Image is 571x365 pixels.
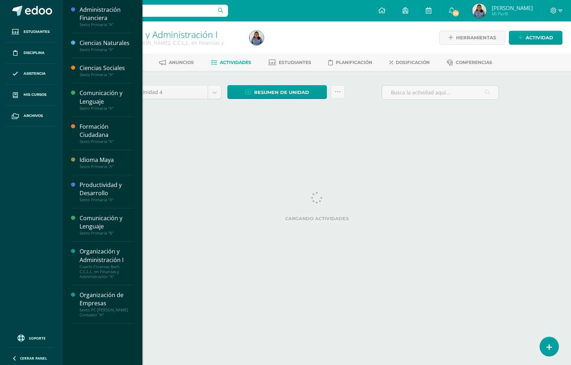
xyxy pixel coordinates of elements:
[29,336,46,341] span: Soporte
[80,247,134,279] a: Organización y Administración ICuarto Finanzas Bach. C.C.L.L. en Finanzas y Administración "A"
[526,31,553,44] span: Actividad
[24,71,46,77] span: Asistencia
[80,247,134,264] div: Organización y Administración I
[80,89,134,110] a: Comunicación y LenguajeSexto Primaria "A"
[211,57,251,68] a: Actividades
[135,85,221,99] a: Unidad 4
[452,9,460,17] span: 26
[80,64,134,77] a: Ciencias SocialesSexto Primaria "A"
[249,31,264,45] img: c29edd5519ed165661ad7af758d39eaf.png
[80,231,134,236] div: Sexto Primaria "B"
[80,214,134,236] a: Comunicación y LenguajeSexto Primaria "B"
[80,6,134,27] a: Administración FinancieraSexto Primaria "A"
[80,291,134,307] div: Organización de Empresas
[24,92,46,98] span: Mis cursos
[80,123,134,144] a: Formación CiudadanaSexto Primaria "A"
[67,5,228,17] input: Busca un usuario...
[389,57,430,68] a: Dosificación
[6,64,57,85] a: Asistencia
[80,89,134,105] div: Comunicación y Lenguaje
[169,60,194,65] span: Anuncios
[80,64,134,72] div: Ciencias Sociales
[80,6,134,22] div: Administración Financiera
[141,85,202,99] span: Unidad 4
[80,47,134,52] div: Sexto Primaria "A"
[279,60,311,65] span: Estudiantes
[9,333,54,342] a: Soporte
[80,291,134,317] a: Organización de EmpresasSexto PC [PERSON_NAME] Contador "A"
[80,181,134,202] a: Productividad y DesarrolloSexto Primaria "A"
[24,113,43,119] span: Archivos
[472,4,486,18] img: c29edd5519ed165661ad7af758d39eaf.png
[80,39,134,52] a: Ciencias NaturalesSexto Primaria "A"
[135,216,499,221] label: Cargando actividades
[6,43,57,64] a: Disciplina
[447,57,492,68] a: Conferencias
[24,50,45,56] span: Disciplina
[80,264,134,279] div: Cuarto Finanzas Bach. C.C.L.L. en Finanzas y Administración "A"
[328,57,372,68] a: Planificación
[90,28,218,40] a: Organización y Administración I
[80,307,134,317] div: Sexto PC [PERSON_NAME] Contador "A"
[254,86,309,99] span: Resumen de unidad
[24,29,50,35] span: Estudiantes
[382,85,499,99] input: Busca la actividad aquí...
[6,84,57,105] a: Mis cursos
[492,4,533,11] span: [PERSON_NAME]
[268,57,311,68] a: Estudiantes
[456,60,492,65] span: Conferencias
[456,31,496,44] span: Herramientas
[6,21,57,43] a: Estudiantes
[396,60,430,65] span: Dosificación
[159,57,194,68] a: Anuncios
[227,85,327,99] a: Resumen de unidad
[80,106,134,111] div: Sexto Primaria "A"
[80,164,134,169] div: Sexto Primaria "A"
[80,181,134,197] div: Productividad y Desarrollo
[80,123,134,139] div: Formación Ciudadana
[509,31,562,45] a: Actividad
[492,11,533,17] span: Mi Perfil
[80,156,134,164] div: Idioma Maya
[80,214,134,231] div: Comunicación y Lenguaje
[90,29,241,39] h1: Organización y Administración I
[80,139,134,144] div: Sexto Primaria "A"
[220,60,251,65] span: Actividades
[80,39,134,47] div: Ciencias Naturales
[80,197,134,202] div: Sexto Primaria "A"
[6,105,57,127] a: Archivos
[80,156,134,169] a: Idioma MayaSexto Primaria "A"
[80,22,134,27] div: Sexto Primaria "A"
[439,31,505,45] a: Herramientas
[20,356,47,361] span: Cerrar panel
[80,72,134,77] div: Sexto Primaria "A"
[90,39,241,53] div: Cuarto Finanzas Bach. C.C.L.L. en Finanzas y Administración 'A'
[336,60,372,65] span: Planificación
